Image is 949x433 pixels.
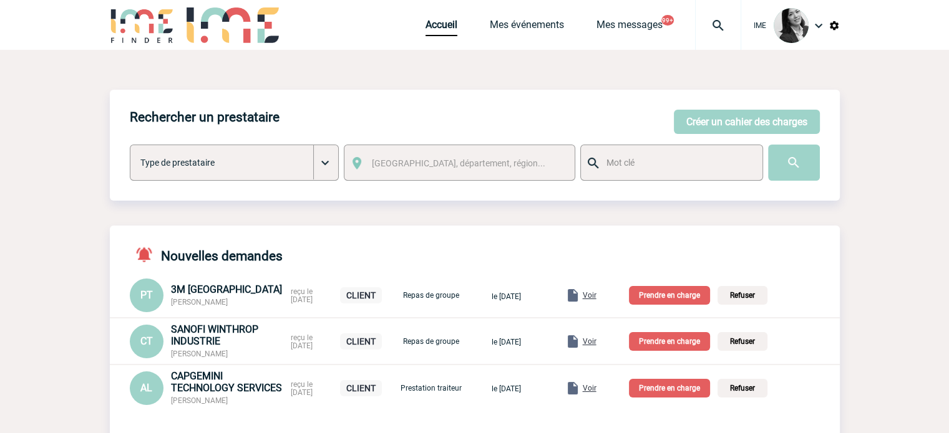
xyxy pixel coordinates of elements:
span: [GEOGRAPHIC_DATA], département, région... [372,158,545,168]
p: CLIENT [340,333,382,350]
p: CLIENT [340,287,382,303]
a: Mes messages [596,19,663,36]
span: Voir [583,337,596,346]
span: CT [140,335,153,347]
a: Voir [535,381,599,393]
p: Refuser [718,379,767,397]
p: Prendre en charge [629,286,710,305]
span: SANOFI WINTHROP INDUSTRIE [171,323,258,347]
a: Voir [535,335,599,346]
span: CAPGEMINI TECHNOLOGY SERVICES [171,370,282,394]
img: folder.png [565,334,580,349]
span: [PERSON_NAME] [171,396,228,405]
button: 99+ [661,15,674,26]
input: Mot clé [603,155,751,171]
img: folder.png [565,288,580,303]
a: Accueil [426,19,457,36]
img: 101052-0.jpg [774,8,809,43]
a: Mes événements [490,19,564,36]
span: PT [140,289,153,301]
span: [PERSON_NAME] [171,350,228,358]
p: Prendre en charge [629,332,710,351]
p: Refuser [718,286,767,305]
a: Voir [535,288,599,300]
img: folder.png [565,381,580,396]
span: le [DATE] [492,292,521,301]
p: Refuser [718,332,767,351]
p: Repas de groupe [400,337,462,346]
span: Voir [583,291,596,300]
span: le [DATE] [492,384,521,393]
p: Prestation traiteur [400,384,462,393]
img: IME-Finder [110,7,175,43]
span: reçu le [DATE] [291,333,313,350]
span: AL [140,382,152,394]
input: Submit [768,145,820,181]
span: [PERSON_NAME] [171,298,228,307]
span: Voir [583,384,596,393]
span: 3M [GEOGRAPHIC_DATA] [171,283,282,295]
span: reçu le [DATE] [291,287,313,304]
p: Repas de groupe [400,291,462,300]
h4: Rechercher un prestataire [130,110,280,125]
span: le [DATE] [492,338,521,346]
p: Prendre en charge [629,379,710,397]
img: notifications-active-24-px-r.png [135,245,161,264]
h4: Nouvelles demandes [130,245,283,264]
p: CLIENT [340,380,382,396]
span: reçu le [DATE] [291,380,313,397]
span: IME [754,21,766,30]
